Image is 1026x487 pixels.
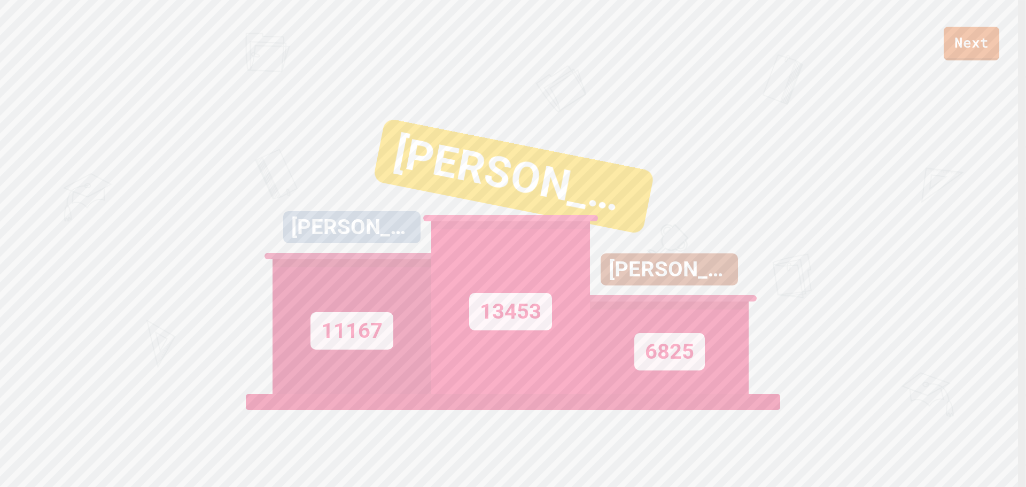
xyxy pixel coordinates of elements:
div: 11167 [310,312,393,350]
div: [PERSON_NAME] [373,118,655,235]
div: [PERSON_NAME] [601,253,738,285]
div: 6825 [634,333,705,370]
div: [PERSON_NAME] [283,211,421,243]
div: 13453 [469,293,552,330]
a: Next [944,27,999,60]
